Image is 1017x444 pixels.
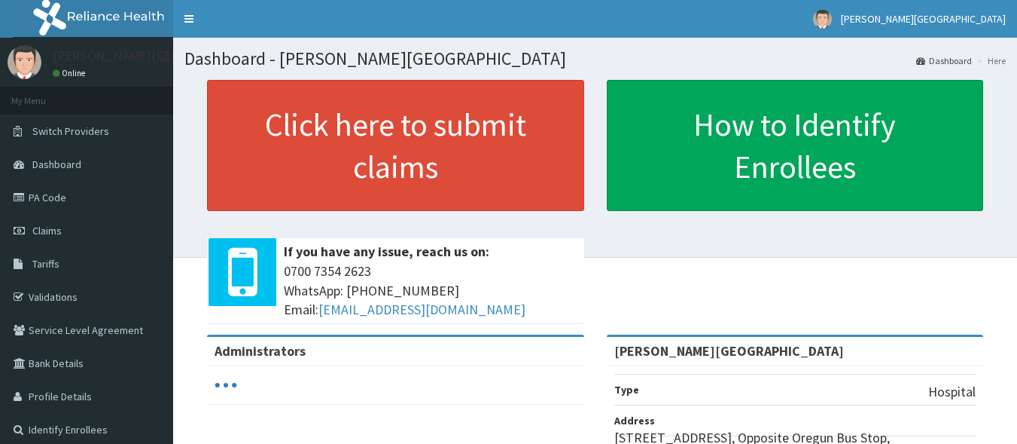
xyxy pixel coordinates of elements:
[614,414,655,427] b: Address
[53,68,89,78] a: Online
[184,49,1006,69] h1: Dashboard - [PERSON_NAME][GEOGRAPHIC_DATA]
[32,224,62,237] span: Claims
[32,257,59,271] span: Tariffs
[207,80,584,211] a: Click here to submit claims
[841,12,1006,26] span: [PERSON_NAME][GEOGRAPHIC_DATA]
[215,374,237,397] svg: audio-loading
[32,158,81,171] span: Dashboard
[928,382,976,402] p: Hospital
[813,10,832,29] img: User Image
[53,49,276,63] p: [PERSON_NAME][GEOGRAPHIC_DATA]
[32,124,109,138] span: Switch Providers
[973,54,1006,67] li: Here
[614,342,844,360] strong: [PERSON_NAME][GEOGRAPHIC_DATA]
[916,54,972,67] a: Dashboard
[318,301,525,318] a: [EMAIL_ADDRESS][DOMAIN_NAME]
[215,342,306,360] b: Administrators
[607,80,984,211] a: How to Identify Enrollees
[284,262,577,320] span: 0700 7354 2623 WhatsApp: [PHONE_NUMBER] Email:
[8,45,41,79] img: User Image
[614,383,639,397] b: Type
[284,243,489,260] b: If you have any issue, reach us on:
